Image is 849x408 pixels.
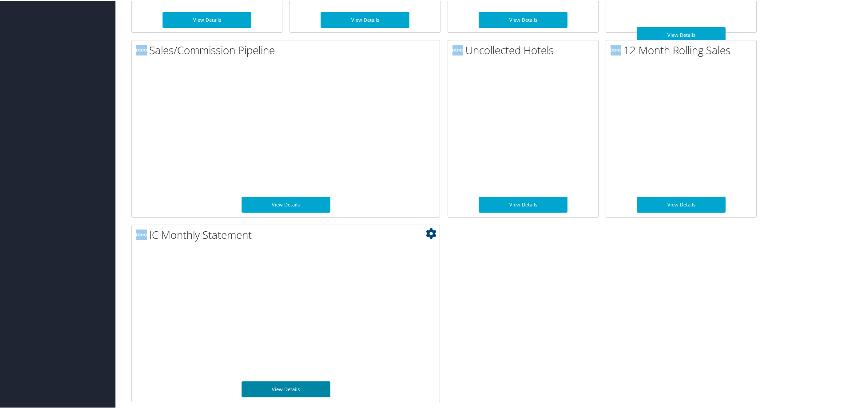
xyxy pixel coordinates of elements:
h2: IC Monthly Statement [136,226,440,242]
a: View Details [163,11,251,27]
a: View Details [479,11,567,27]
a: View Details [479,196,567,212]
h2: Sales/Commission Pipeline [136,42,440,57]
a: View Details [242,380,330,396]
img: domo-logo.png [452,44,463,55]
a: View Details [242,196,330,212]
a: View Details [637,196,726,212]
a: View Details [637,26,726,42]
a: View Details [321,11,409,27]
h2: Uncollected Hotels [452,42,598,57]
img: domo-logo.png [136,44,147,55]
img: domo-logo.png [136,229,147,239]
img: domo-logo.png [611,44,621,55]
h2: 12 Month Rolling Sales [611,42,756,57]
